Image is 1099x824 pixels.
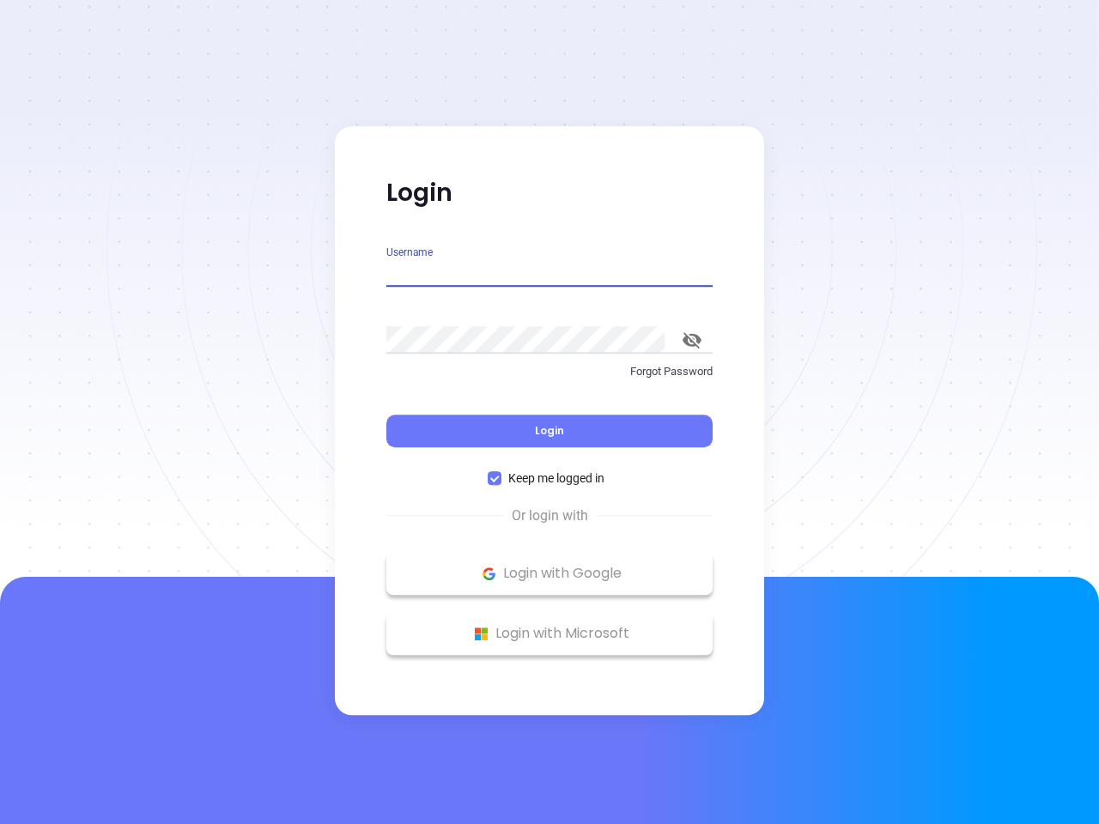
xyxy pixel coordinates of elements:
[501,469,611,488] span: Keep me logged in
[386,247,433,257] label: Username
[386,552,713,595] button: Google Logo Login with Google
[478,563,500,585] img: Google Logo
[471,623,492,645] img: Microsoft Logo
[535,423,564,438] span: Login
[671,319,713,360] button: toggle password visibility
[503,506,597,526] span: Or login with
[386,178,713,209] p: Login
[386,363,713,380] p: Forgot Password
[395,560,704,586] p: Login with Google
[386,363,713,394] a: Forgot Password
[386,612,713,655] button: Microsoft Logo Login with Microsoft
[386,415,713,447] button: Login
[395,621,704,646] p: Login with Microsoft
